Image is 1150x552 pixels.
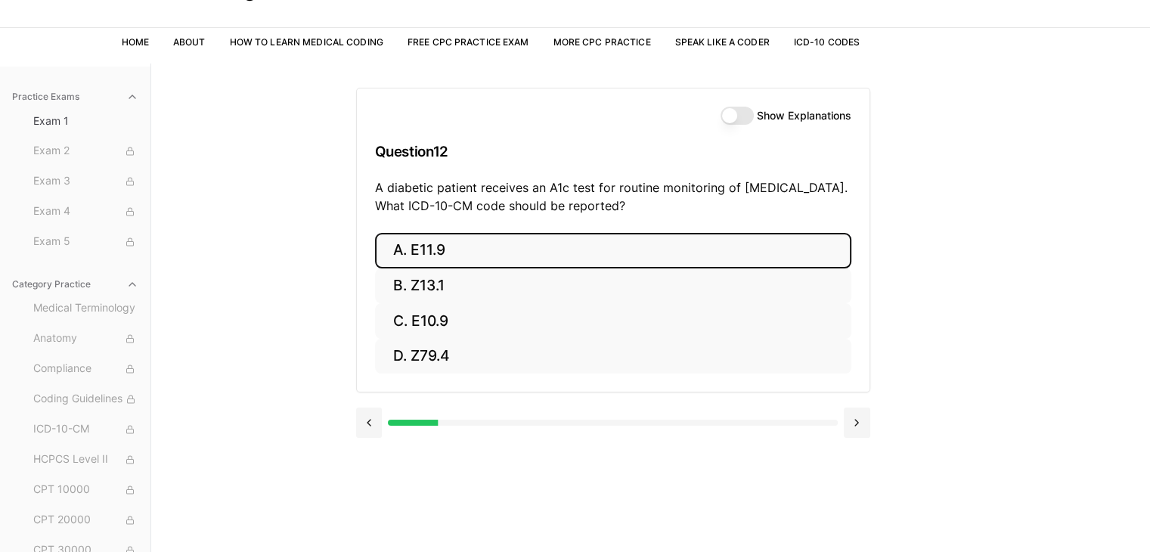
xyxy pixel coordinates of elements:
span: HCPCS Level II [33,451,138,468]
span: CPT 10000 [33,482,138,498]
span: Exam 4 [33,203,138,220]
button: Compliance [27,357,144,381]
span: Coding Guidelines [33,391,138,408]
p: A diabetic patient receives an A1c test for routine monitoring of [MEDICAL_DATA]. What ICD-10-CM ... [375,178,851,215]
button: B. Z13.1 [375,268,851,304]
h3: Question 12 [375,129,851,174]
button: Category Practice [6,272,144,296]
button: Exam 1 [27,109,144,133]
button: C. E10.9 [375,303,851,339]
a: Free CPC Practice Exam [408,36,529,48]
span: CPT 20000 [33,512,138,529]
a: About [173,36,206,48]
a: How to Learn Medical Coding [230,36,383,48]
button: CPT 10000 [27,478,144,502]
button: Coding Guidelines [27,387,144,411]
span: Exam 3 [33,173,138,190]
button: ICD-10-CM [27,417,144,442]
button: D. Z79.4 [375,339,851,374]
a: More CPC Practice [553,36,650,48]
button: CPT 20000 [27,508,144,532]
span: Exam 2 [33,143,138,160]
label: Show Explanations [757,110,851,121]
button: Practice Exams [6,85,144,109]
a: Speak Like a Coder [675,36,770,48]
span: Exam 5 [33,234,138,250]
a: ICD-10 Codes [794,36,860,48]
button: A. E11.9 [375,233,851,268]
span: Compliance [33,361,138,377]
button: Exam 4 [27,200,144,224]
span: ICD-10-CM [33,421,138,438]
span: Medical Terminology [33,300,138,317]
button: Exam 3 [27,169,144,194]
button: Exam 2 [27,139,144,163]
button: Medical Terminology [27,296,144,321]
button: HCPCS Level II [27,448,144,472]
a: Home [122,36,149,48]
button: Exam 5 [27,230,144,254]
button: Anatomy [27,327,144,351]
span: Exam 1 [33,113,138,129]
span: Anatomy [33,330,138,347]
